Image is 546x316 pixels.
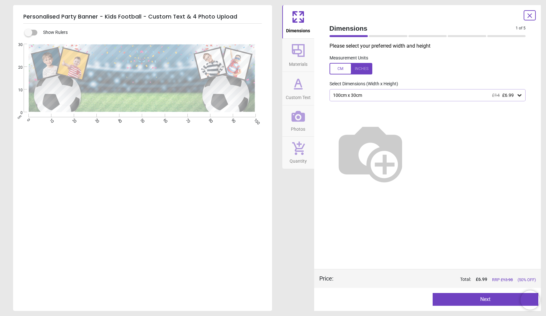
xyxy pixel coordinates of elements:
[343,276,536,283] div: Total:
[282,39,314,72] button: Materials
[11,65,23,70] span: 20
[282,137,314,169] button: Quantity
[289,58,307,68] span: Materials
[501,277,513,282] span: £ 13.98
[492,93,500,98] span: £14
[11,42,23,48] span: 30
[23,10,262,24] h5: Personalised Party Banner - Kids Football - Custom Text & 4 Photo Upload
[476,276,487,283] span: £
[520,290,540,310] iframe: Brevo live chat
[286,25,310,34] span: Dimensions
[330,55,368,61] label: Measurement Units
[478,277,487,282] span: 6.99
[11,110,23,116] span: 0
[291,123,305,133] span: Photos
[11,88,23,93] span: 10
[516,26,526,31] span: 1 of 5
[502,93,514,98] span: £6.99
[492,277,513,283] span: RRP
[324,81,398,87] label: Select Dimensions (Width x Height)
[330,42,531,50] p: Please select your preferred width and height
[28,29,272,36] div: Show Rulers
[286,91,311,101] span: Custom Text
[332,93,517,98] div: 100cm x 30cm
[330,112,411,193] img: Helper for size comparison
[282,105,314,137] button: Photos
[282,72,314,105] button: Custom Text
[319,274,333,282] div: Price :
[282,5,314,38] button: Dimensions
[433,293,538,306] button: Next
[330,24,516,33] span: Dimensions
[290,155,307,165] span: Quantity
[518,277,536,283] span: (50% OFF)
